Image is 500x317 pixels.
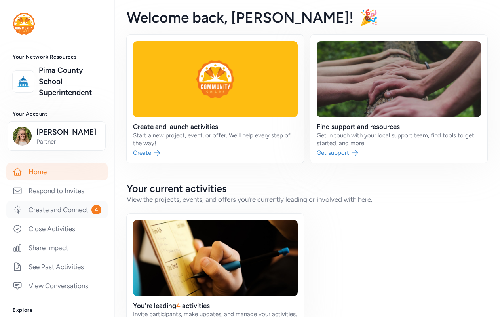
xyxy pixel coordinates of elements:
[15,73,32,90] img: logo
[6,220,108,237] a: Close Activities
[8,121,106,151] button: [PERSON_NAME]Partner
[13,54,101,60] h3: Your Network Resources
[36,138,101,146] span: Partner
[6,258,108,275] a: See Past Activities
[36,127,101,138] span: [PERSON_NAME]
[6,201,108,218] a: Create and Connect4
[6,239,108,256] a: Share Impact
[13,307,101,313] h3: Explore
[13,111,101,117] h3: Your Account
[6,182,108,199] a: Respond to Invites
[127,195,487,204] div: View the projects, events, and offers you're currently leading or involved with here.
[6,163,108,180] a: Home
[91,205,101,214] span: 4
[13,13,35,35] img: logo
[360,9,378,26] span: 🎉
[127,182,487,195] h2: Your current activities
[127,9,354,26] span: Welcome back , [PERSON_NAME]!
[6,277,108,294] a: View Conversations
[39,65,101,98] a: Pima County School Superintendent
